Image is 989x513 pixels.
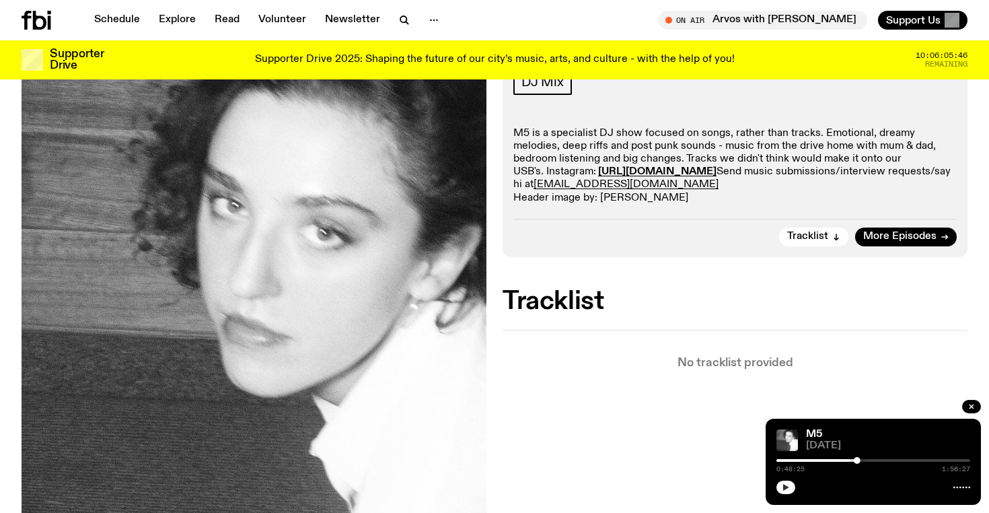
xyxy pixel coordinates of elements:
[534,179,719,190] a: [EMAIL_ADDRESS][DOMAIN_NAME]
[151,11,204,30] a: Explore
[806,441,970,451] span: [DATE]
[779,228,848,246] button: Tracklist
[598,166,717,177] a: [URL][DOMAIN_NAME]
[806,429,822,440] a: M5
[207,11,248,30] a: Read
[255,54,735,66] p: Supporter Drive 2025: Shaping the future of our city’s music, arts, and culture - with the help o...
[942,466,970,473] span: 1:56:27
[250,11,314,30] a: Volunteer
[878,11,967,30] button: Support Us
[50,48,104,71] h3: Supporter Drive
[855,228,957,246] a: More Episodes
[886,14,941,26] span: Support Us
[503,357,967,369] p: No tracklist provided
[925,61,967,68] span: Remaining
[317,11,388,30] a: Newsletter
[776,466,805,473] span: 0:48:25
[513,127,957,205] p: M5 is a specialist DJ show focused on songs, rather than tracks. Emotional, dreamy melodies, deep...
[776,430,798,451] img: A black and white photo of Lilly wearing a white blouse and looking up at the camera.
[513,69,572,95] a: DJ Mix
[787,232,828,242] span: Tracklist
[86,11,148,30] a: Schedule
[916,52,967,59] span: 10:06:05:46
[521,75,564,90] span: DJ Mix
[659,11,867,30] button: On AirArvos with [PERSON_NAME]
[503,289,967,314] h2: Tracklist
[863,232,937,242] span: More Episodes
